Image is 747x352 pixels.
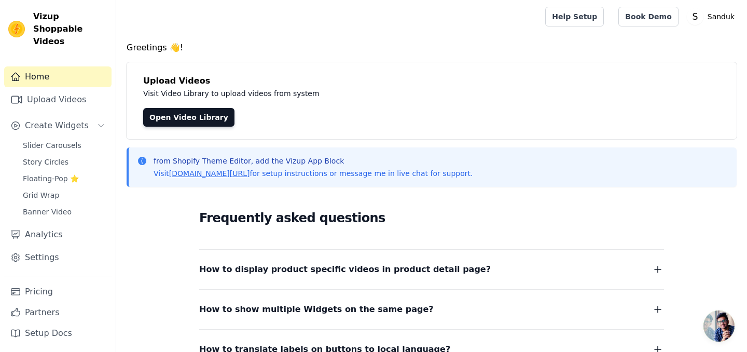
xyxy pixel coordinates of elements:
[199,262,664,277] button: How to display product specific videos in product detail page?
[618,7,678,26] a: Book Demo
[143,108,234,127] a: Open Video Library
[4,89,112,110] a: Upload Videos
[199,302,434,317] span: How to show multiple Widgets on the same page?
[8,21,25,37] img: Vizup
[143,87,608,100] p: Visit Video Library to upload videos from system
[154,168,473,179] p: Visit for setup instructions or message me in live chat for support.
[4,66,112,87] a: Home
[703,310,735,342] div: Open chat
[23,157,68,167] span: Story Circles
[23,173,79,184] span: Floating-Pop ⭐
[17,188,112,202] a: Grid Wrap
[33,10,107,48] span: Vizup Shoppable Videos
[199,262,491,277] span: How to display product specific videos in product detail page?
[169,169,250,178] a: [DOMAIN_NAME][URL]
[687,7,739,26] button: S Sanduk
[17,138,112,153] a: Slider Carousels
[4,115,112,136] button: Create Widgets
[17,155,112,169] a: Story Circles
[4,247,112,268] a: Settings
[17,171,112,186] a: Floating-Pop ⭐
[23,190,59,200] span: Grid Wrap
[4,281,112,302] a: Pricing
[199,302,664,317] button: How to show multiple Widgets on the same page?
[154,156,473,166] p: from Shopify Theme Editor, add the Vizup App Block
[703,7,739,26] p: Sanduk
[23,140,81,151] span: Slider Carousels
[199,208,664,228] h2: Frequently asked questions
[23,207,72,217] span: Banner Video
[17,205,112,219] a: Banner Video
[4,224,112,245] a: Analytics
[25,119,89,132] span: Create Widgets
[4,323,112,344] a: Setup Docs
[4,302,112,323] a: Partners
[545,7,604,26] a: Help Setup
[692,11,698,22] text: S
[127,42,737,54] h4: Greetings 👋!
[143,75,720,87] h4: Upload Videos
